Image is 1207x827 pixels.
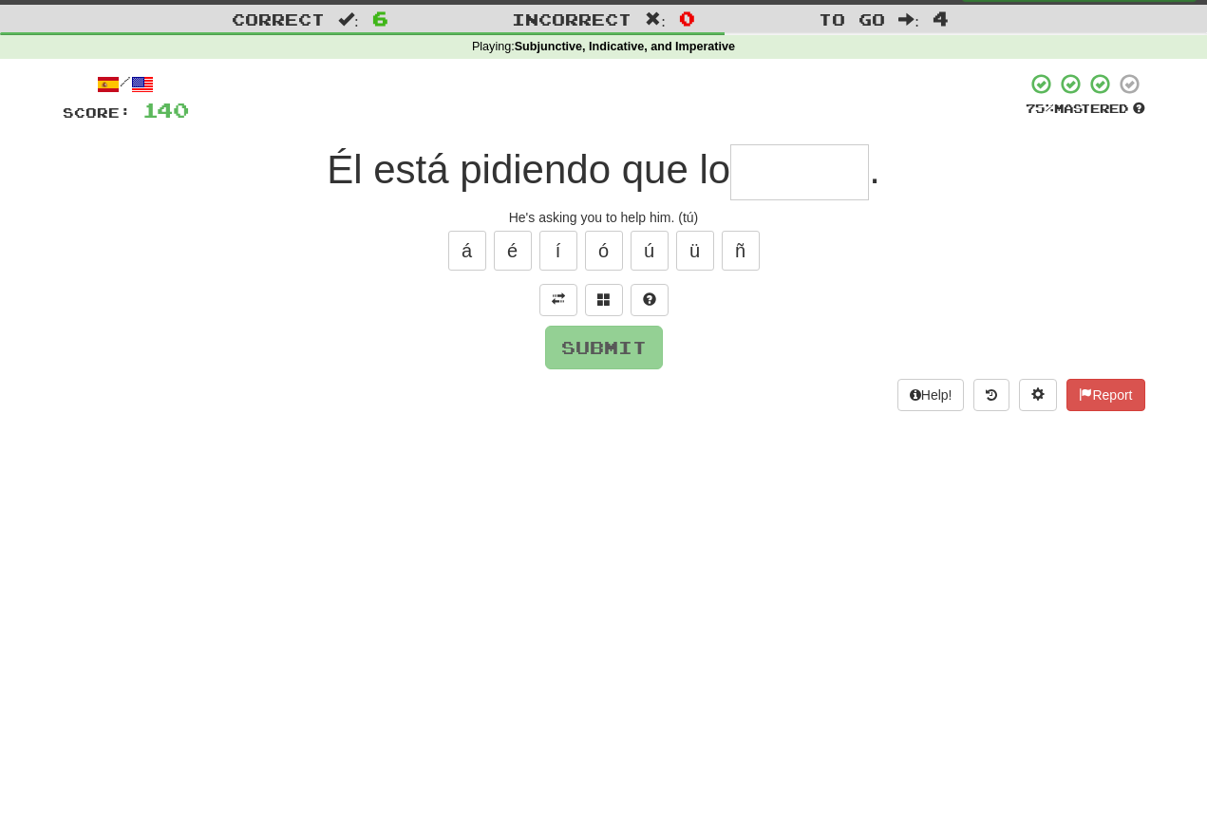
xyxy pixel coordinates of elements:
[63,72,189,96] div: /
[869,147,880,192] span: .
[679,7,695,29] span: 0
[327,147,730,192] span: Él está pidiendo que lo
[631,231,669,271] button: ú
[1066,379,1144,411] button: Report
[933,7,949,29] span: 4
[645,11,666,28] span: :
[539,284,577,316] button: Toggle translation (alt+t)
[545,326,663,369] button: Submit
[232,9,325,28] span: Correct
[973,379,1009,411] button: Round history (alt+y)
[585,284,623,316] button: Switch sentence to multiple choice alt+p
[494,231,532,271] button: é
[448,231,486,271] button: á
[142,98,189,122] span: 140
[338,11,359,28] span: :
[63,104,131,121] span: Score:
[585,231,623,271] button: ó
[512,9,632,28] span: Incorrect
[539,231,577,271] button: í
[515,40,735,53] strong: Subjunctive, Indicative, and Imperative
[676,231,714,271] button: ü
[1026,101,1145,118] div: Mastered
[1026,101,1054,116] span: 75 %
[897,379,965,411] button: Help!
[819,9,885,28] span: To go
[63,208,1145,227] div: He's asking you to help him. (tú)
[631,284,669,316] button: Single letter hint - you only get 1 per sentence and score half the points! alt+h
[372,7,388,29] span: 6
[722,231,760,271] button: ñ
[898,11,919,28] span: :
